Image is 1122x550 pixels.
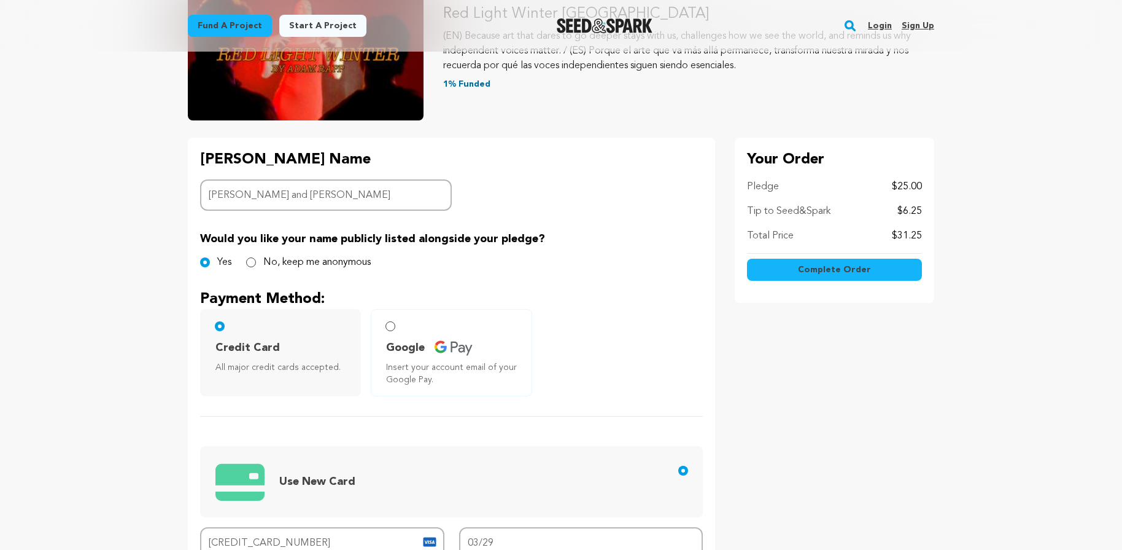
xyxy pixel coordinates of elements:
p: 1% Funded [443,78,934,90]
p: Your Order [747,150,922,170]
p: Would you like your name publicly listed alongside your pledge? [200,230,703,248]
p: Tip to Seed&Spark [747,204,830,219]
img: credit card icons [215,457,265,507]
input: Backer Name [200,179,452,211]
button: Complete Order [747,259,922,281]
p: $25.00 [892,179,922,194]
a: Fund a project [188,15,272,37]
p: Payment Method: [200,289,703,309]
img: Seed&Spark Logo Dark Mode [557,18,653,33]
img: card icon [422,535,437,549]
span: Use New Card [279,476,355,487]
a: Start a project [279,15,366,37]
p: Total Price [747,229,794,243]
a: Login [868,16,892,36]
img: credit card icons [435,340,473,356]
p: $31.25 [892,229,922,243]
span: All major credit cards accepted. [215,361,350,374]
p: [PERSON_NAME] Name [200,150,452,170]
label: No, keep me anonymous [263,255,371,270]
p: $6.25 [897,204,922,219]
label: Yes [217,255,231,270]
p: Pledge [747,179,779,194]
a: Sign up [902,16,934,36]
span: Insert your account email of your Google Pay. [386,361,521,386]
a: Seed&Spark Homepage [557,18,653,33]
span: Google [386,339,425,356]
span: Complete Order [798,264,871,276]
span: Credit Card [215,339,280,356]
